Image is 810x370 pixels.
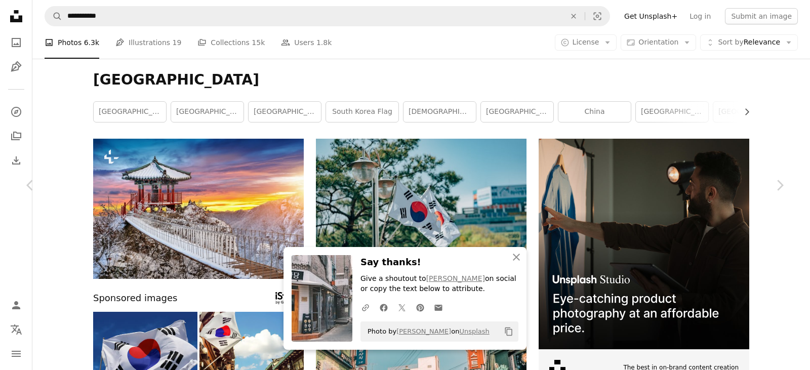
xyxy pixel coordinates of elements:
span: Orientation [638,38,678,46]
img: YakSaam Temple at sunset, Geumosan Mountains in winter, Famous mountains in South Korea. [93,139,304,279]
a: [GEOGRAPHIC_DATA] [94,102,166,122]
a: [PERSON_NAME] [426,274,485,282]
a: Photos [6,32,26,53]
button: Search Unsplash [45,7,62,26]
span: 19 [173,37,182,48]
button: Orientation [621,34,696,51]
a: Log in / Sign up [6,295,26,315]
a: [DEMOGRAPHIC_DATA] girl [403,102,476,122]
span: 15k [252,37,265,48]
button: Visual search [585,7,610,26]
button: License [555,34,617,51]
span: Sort by [718,38,743,46]
a: [GEOGRAPHIC_DATA] [171,102,244,122]
a: [PERSON_NAME] [396,327,451,335]
span: 1.8k [316,37,332,48]
button: Sort byRelevance [700,34,798,51]
span: Relevance [718,37,780,48]
span: Photo by on [362,323,490,340]
a: Unsplash [459,327,489,335]
a: Get Unsplash+ [618,8,683,24]
a: Users 1.8k [281,26,332,59]
a: Log in [683,8,717,24]
a: YakSaam Temple at sunset, Geumosan Mountains in winter, Famous mountains in South Korea. [93,204,304,213]
a: Collections [6,126,26,146]
h3: Say thanks! [360,255,518,270]
a: [GEOGRAPHIC_DATA] [713,102,786,122]
span: License [573,38,599,46]
a: Explore [6,102,26,122]
a: [GEOGRAPHIC_DATA] [636,102,708,122]
button: Copy to clipboard [500,323,517,340]
button: Submit an image [725,8,798,24]
button: Language [6,319,26,340]
a: Illustrations 19 [115,26,181,59]
a: Collections 15k [197,26,265,59]
a: Share on Twitter [393,297,411,317]
img: file-1715714098234-25b8b4e9d8faimage [539,139,749,349]
button: Menu [6,344,26,364]
a: white red and blue basketball hoop [316,204,526,213]
img: white red and blue basketball hoop [316,139,526,279]
a: Share on Pinterest [411,297,429,317]
button: Clear [562,7,585,26]
a: south korea flag [326,102,398,122]
span: Sponsored images [93,291,177,306]
a: [GEOGRAPHIC_DATA] [481,102,553,122]
h1: [GEOGRAPHIC_DATA] [93,71,749,89]
a: Next [749,137,810,234]
a: Share over email [429,297,448,317]
a: Share on Facebook [375,297,393,317]
button: scroll list to the right [738,102,749,122]
a: china [558,102,631,122]
p: Give a shoutout to on social or copy the text below to attribute. [360,274,518,294]
form: Find visuals sitewide [45,6,610,26]
a: [GEOGRAPHIC_DATA] [249,102,321,122]
a: Illustrations [6,57,26,77]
